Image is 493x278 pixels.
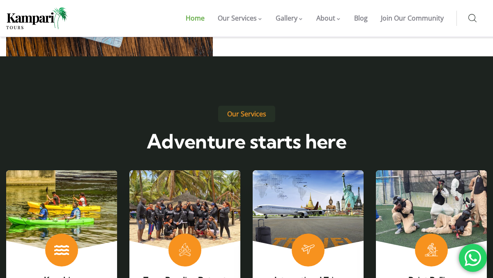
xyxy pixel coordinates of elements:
[316,14,335,23] span: About
[218,14,257,23] span: Our Services
[354,14,368,23] span: Blog
[381,14,444,23] span: Join Our Community
[276,14,297,23] span: Gallery
[6,7,68,29] img: Home
[186,14,205,23] span: Home
[459,244,487,272] div: 'Chat
[218,106,275,122] span: Our Services
[147,129,346,153] span: Adventure starts here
